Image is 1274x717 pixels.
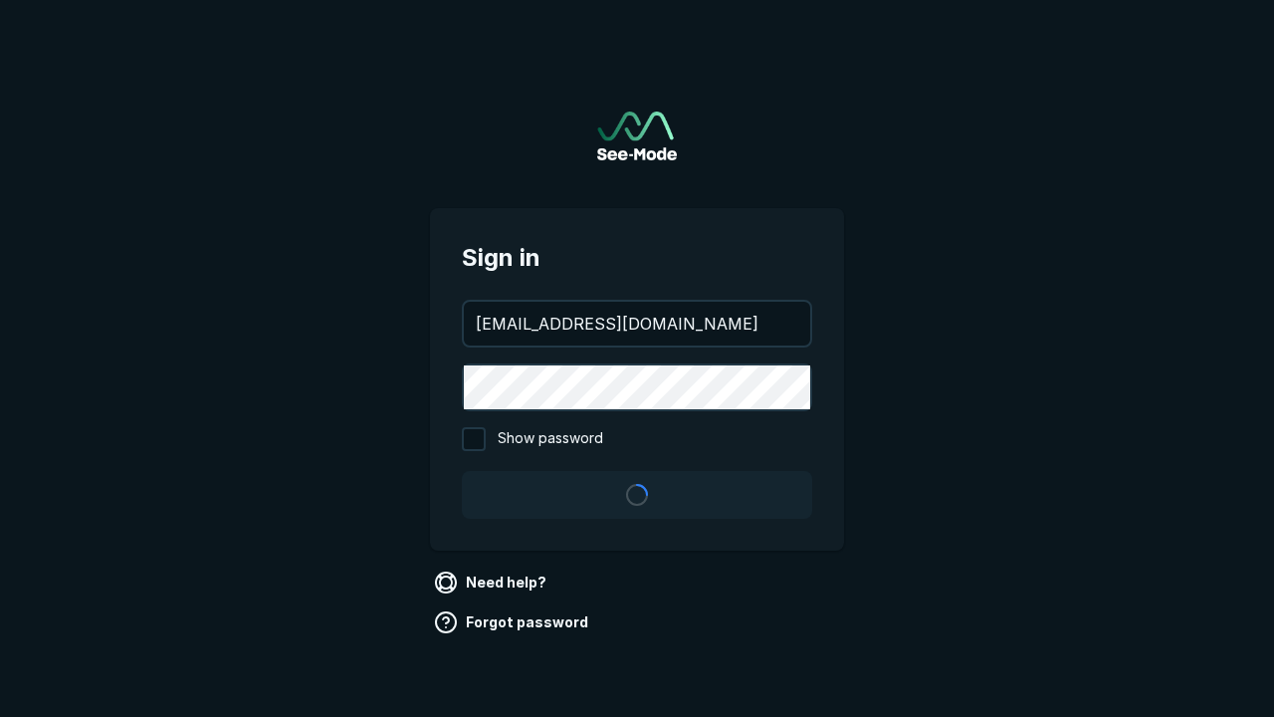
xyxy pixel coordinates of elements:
a: Need help? [430,567,554,598]
a: Go to sign in [597,112,677,160]
input: your@email.com [464,302,810,346]
img: See-Mode Logo [597,112,677,160]
span: Sign in [462,240,812,276]
a: Forgot password [430,606,596,638]
span: Show password [498,427,603,451]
